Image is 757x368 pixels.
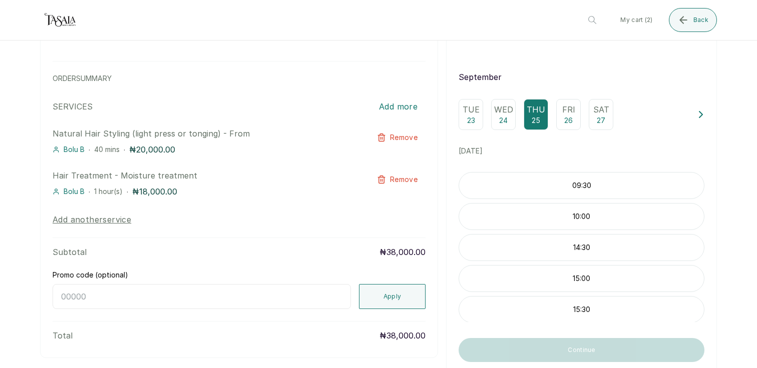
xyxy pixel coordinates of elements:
button: Continue [459,338,704,362]
p: SERVICES [53,100,93,112]
p: Hair Treatment - Moisture treatment [53,169,351,181]
label: Promo code (optional) [53,270,128,280]
button: My cart (2) [612,8,660,32]
p: ₦38,000.00 [380,329,426,341]
p: ₦18,000.00 [132,185,177,197]
p: Thu [527,103,545,115]
p: 14:30 [459,242,704,252]
button: Apply [359,284,426,309]
img: business logo [40,10,80,30]
p: 24 [499,115,508,125]
button: Remove [369,127,426,147]
button: Add more [371,95,426,117]
p: ORDER SUMMARY [53,73,426,83]
div: · · [53,185,351,197]
p: 15:30 [459,304,704,314]
span: Bolu B [64,186,85,196]
span: Remove [390,174,418,184]
p: Tue [463,103,480,115]
span: Bolu B [64,144,85,154]
p: ₦38,000.00 [380,246,426,258]
p: Sat [593,103,609,115]
p: Natural Hair Styling (light press or tonging) - From [53,127,351,139]
p: 27 [597,115,605,125]
span: Back [693,16,708,24]
p: Fri [562,103,575,115]
span: 1 hour(s) [94,187,123,195]
div: · · [53,143,351,155]
button: Remove [369,169,426,189]
p: Total [53,329,73,341]
p: [DATE] [459,146,704,156]
p: 10:00 [459,211,704,221]
span: Remove [390,132,418,142]
button: Back [669,8,717,32]
button: Add anotherservice [53,213,131,225]
p: 26 [564,115,573,125]
p: 25 [532,115,540,125]
p: Wed [494,103,513,115]
span: 40 mins [94,145,120,153]
p: September [459,71,704,83]
p: ₦20,000.00 [129,143,175,155]
p: 15:00 [459,273,704,283]
input: 00000 [53,284,351,309]
p: 23 [467,115,475,125]
p: 09:30 [459,180,704,190]
p: Subtotal [53,246,87,258]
